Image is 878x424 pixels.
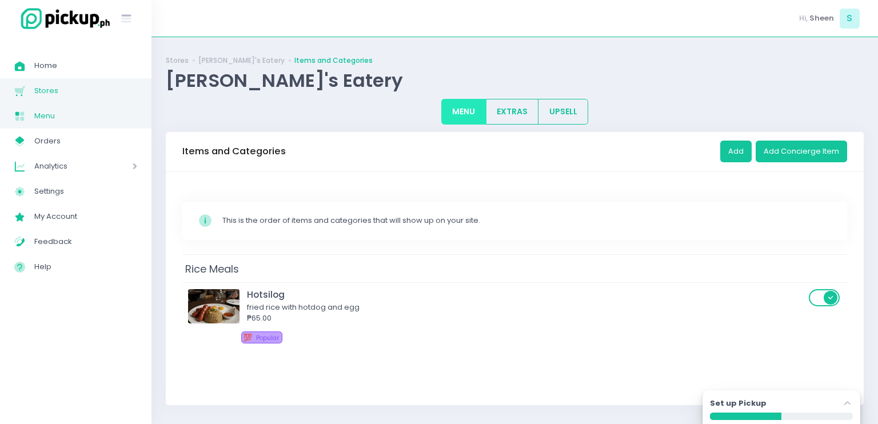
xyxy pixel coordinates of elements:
span: S [840,9,860,29]
button: EXTRAS [486,99,539,125]
span: Settings [34,184,137,199]
button: UPSELL [538,99,588,125]
a: [PERSON_NAME]'s Eatery [198,55,285,66]
div: Hotsilog [247,288,805,301]
span: Sheen [809,13,834,24]
div: fried rice with hotdog and egg [247,302,805,313]
button: Add Concierge Item [756,141,847,162]
span: My Account [34,209,137,224]
span: Feedback [34,234,137,249]
button: Add [720,141,752,162]
img: logo [14,6,111,31]
div: [PERSON_NAME]'s Eatery [166,69,864,91]
span: Home [34,58,137,73]
span: Analytics [34,159,100,174]
img: Hotsilog [188,289,240,323]
div: Large button group [441,99,589,125]
span: Orders [34,134,137,149]
a: Stores [166,55,189,66]
span: Hi, [799,13,808,24]
div: ₱65.00 [247,313,805,324]
span: Rice Meals [182,259,242,279]
span: Popular [256,334,279,342]
label: Set up Pickup [710,398,767,409]
button: MENU [441,99,486,125]
span: Help [34,259,137,274]
div: This is the order of items and categories that will show up on your site. [222,215,832,226]
span: Menu [34,109,137,123]
a: Items and Categories [294,55,373,66]
h3: Items and Categories [182,146,286,157]
span: Stores [34,83,137,98]
span: 💯 [243,332,252,343]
